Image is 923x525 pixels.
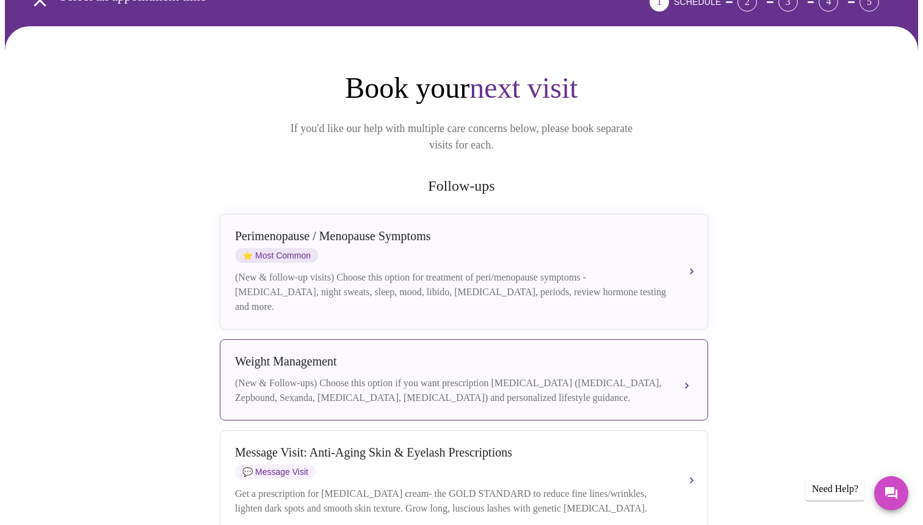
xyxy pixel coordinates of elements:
[220,339,708,420] button: Weight Management(New & Follow-ups) Choose this option if you want prescription [MEDICAL_DATA] ([...
[273,120,650,153] p: If you'd like our help with multiple care concerns below, please book separate visits for each.
[235,376,668,405] div: (New & Follow-ups) Choose this option if you want prescription [MEDICAL_DATA] ([MEDICAL_DATA], Ze...
[217,178,706,194] h2: Follow-ups
[469,72,577,104] span: next visit
[235,486,668,516] div: Get a prescription for [MEDICAL_DATA] cream- the GOLD STANDARD to reduce fine lines/wrinkles, lig...
[235,464,316,479] span: Message Visit
[235,248,318,263] span: Most Common
[235,446,668,460] div: Message Visit: Anti-Aging Skin & Eyelash Prescriptions
[235,354,668,369] div: Weight Management
[806,477,864,501] div: Need Help?
[217,70,706,106] h1: Book your
[874,476,908,510] button: Messages
[242,467,253,477] span: message
[242,251,253,260] span: star
[235,229,668,243] div: Perimenopause / Menopause Symptoms
[235,270,668,314] div: (New & follow-up visits) Choose this option for treatment of peri/menopause symptoms - [MEDICAL_D...
[220,214,708,329] button: Perimenopause / Menopause SymptomsstarMost Common(New & follow-up visits) Choose this option for ...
